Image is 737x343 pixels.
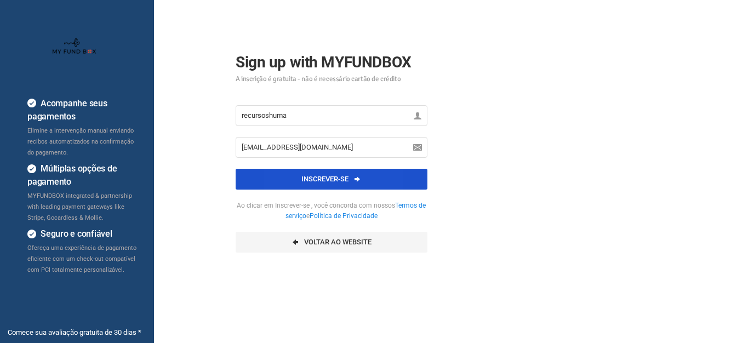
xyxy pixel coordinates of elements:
h4: Acompanhe seus pagamentos [27,97,138,124]
h2: Sign up with MYFUNDBOX [236,50,427,83]
a: Voltar ao website [236,232,427,253]
input: O email * [236,137,427,158]
h4: Seguro e confiável [27,227,138,241]
span: Elimine a intervenção manual enviando recibos automatizados na confirmação do pagamento. [27,127,134,156]
span: Ao clicar em Inscrever-se , você concorda com nossos e [236,201,427,221]
h4: Múltiplas opções de pagamento [27,162,138,189]
a: Termos de serviço [285,202,426,219]
span: Ofereça uma experiência de pagamento eficiente com um check-out compatível com PCI totalmente per... [27,244,136,273]
small: A inscrição é gratuita - não é necessário cartão de crédito [236,76,427,83]
img: whiteMFB.png [52,37,96,56]
button: inscrever-se [236,169,427,190]
input: Nome * [236,105,427,126]
span: MYFUNDBOX integrated & partnership with leading payment gateways like Stripe, Gocardless & Mollie. [27,192,132,221]
a: Política de Privacidade [310,212,378,220]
